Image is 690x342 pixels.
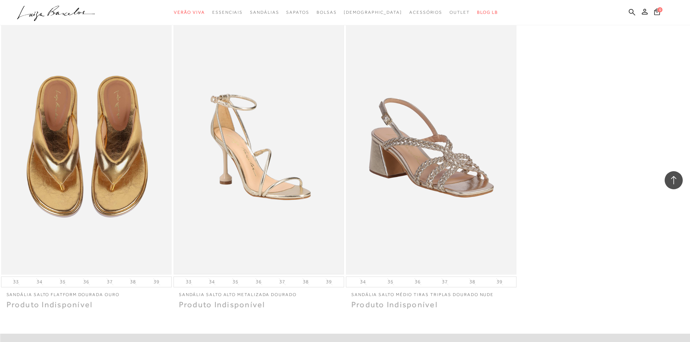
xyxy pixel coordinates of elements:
[207,278,217,285] button: 34
[174,6,205,19] a: categoryNavScreenReaderText
[1,287,172,298] a: Sandália salto flatform dourada ouro
[254,278,264,285] button: 36
[286,6,309,19] a: categoryNavScreenReaderText
[212,10,243,15] span: Essenciais
[494,278,505,285] button: 39
[277,278,287,285] button: 37
[440,278,450,285] button: 37
[344,6,402,19] a: noSubCategoriesText
[317,6,337,19] a: categoryNavScreenReaderText
[7,300,93,309] span: Produto Indisponível
[179,300,265,309] span: Produto Indisponível
[250,10,279,15] span: Sandálias
[174,20,343,274] img: SANDÁLIA SALTO ALTO METALIZADA DOURADO
[174,10,205,15] span: Verão Viva
[344,10,402,15] span: [DEMOGRAPHIC_DATA]
[128,278,138,285] button: 38
[317,10,337,15] span: Bolsas
[409,6,442,19] a: categoryNavScreenReaderText
[652,8,662,18] button: 0
[449,6,470,19] a: categoryNavScreenReaderText
[477,10,498,15] span: BLOG LB
[347,20,516,274] img: SANDÁLIA SALTO MÉDIO TIRAS TRIPLAS DOURADO NUDE
[81,278,91,285] button: 36
[105,278,115,285] button: 37
[173,287,344,298] a: SANDÁLIA SALTO ALTO METALIZADA DOURADO
[301,278,311,285] button: 38
[351,300,438,309] span: Produto Indisponível
[413,278,423,285] button: 36
[409,10,442,15] span: Acessórios
[477,6,498,19] a: BLOG LB
[449,10,470,15] span: Outlet
[34,278,45,285] button: 34
[286,10,309,15] span: Sapatos
[250,6,279,19] a: categoryNavScreenReaderText
[346,287,517,298] a: SANDÁLIA SALTO MÉDIO TIRAS TRIPLAS DOURADO NUDE
[11,278,21,285] button: 33
[212,6,243,19] a: categoryNavScreenReaderText
[324,278,334,285] button: 39
[58,278,68,285] button: 35
[467,278,477,285] button: 38
[385,278,396,285] button: 35
[184,278,194,285] button: 33
[657,7,662,12] span: 0
[2,20,171,274] img: Sandália salto flatform dourada ouro
[358,278,368,285] button: 34
[230,278,241,285] button: 35
[151,278,162,285] button: 39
